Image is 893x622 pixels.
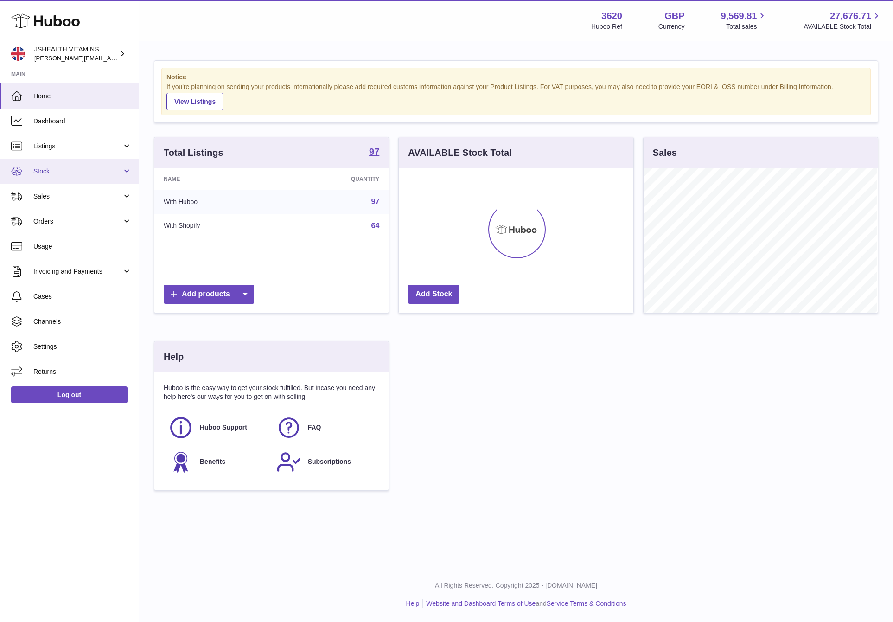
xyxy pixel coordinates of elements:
h3: Sales [653,147,677,159]
span: Dashboard [33,117,132,126]
span: 27,676.71 [830,10,871,22]
span: Total sales [726,22,767,31]
span: Channels [33,317,132,326]
span: Settings [33,342,132,351]
strong: Notice [166,73,866,82]
h3: AVAILABLE Stock Total [408,147,511,159]
span: Benefits [200,457,225,466]
a: 27,676.71 AVAILABLE Stock Total [804,10,882,31]
span: Subscriptions [308,457,351,466]
td: With Huboo [154,190,281,214]
a: View Listings [166,93,223,110]
span: [PERSON_NAME][EMAIL_ADDRESS][DOMAIN_NAME] [34,54,186,62]
a: 64 [371,222,380,230]
a: Help [406,600,420,607]
p: All Rights Reserved. Copyright 2025 - [DOMAIN_NAME] [147,581,886,590]
img: francesca@jshealthvitamins.com [11,47,25,61]
span: Orders [33,217,122,226]
div: JSHEALTH VITAMINS [34,45,118,63]
span: FAQ [308,423,321,432]
strong: 3620 [601,10,622,22]
th: Quantity [281,168,389,190]
a: Huboo Support [168,415,267,440]
div: If you're planning on sending your products internationally please add required customs informati... [166,83,866,110]
a: Subscriptions [276,449,375,475]
strong: GBP [664,10,684,22]
a: 97 [369,147,379,158]
a: Service Terms & Conditions [547,600,626,607]
th: Name [154,168,281,190]
div: Currency [658,22,685,31]
h3: Total Listings [164,147,223,159]
a: Add Stock [408,285,459,304]
li: and [423,599,626,608]
strong: 97 [369,147,379,156]
a: Benefits [168,449,267,475]
span: Sales [33,192,122,201]
span: Returns [33,367,132,376]
a: Add products [164,285,254,304]
span: Cases [33,292,132,301]
span: Home [33,92,132,101]
span: Stock [33,167,122,176]
span: Invoicing and Payments [33,267,122,276]
div: Huboo Ref [591,22,622,31]
a: Log out [11,386,128,403]
span: AVAILABLE Stock Total [804,22,882,31]
h3: Help [164,351,184,363]
a: Website and Dashboard Terms of Use [426,600,536,607]
p: Huboo is the easy way to get your stock fulfilled. But incase you need any help here's our ways f... [164,384,379,401]
span: 9,569.81 [721,10,757,22]
td: With Shopify [154,214,281,238]
span: Listings [33,142,122,151]
a: 9,569.81 Total sales [721,10,768,31]
span: Usage [33,242,132,251]
span: Huboo Support [200,423,247,432]
a: 97 [371,198,380,205]
a: FAQ [276,415,375,440]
